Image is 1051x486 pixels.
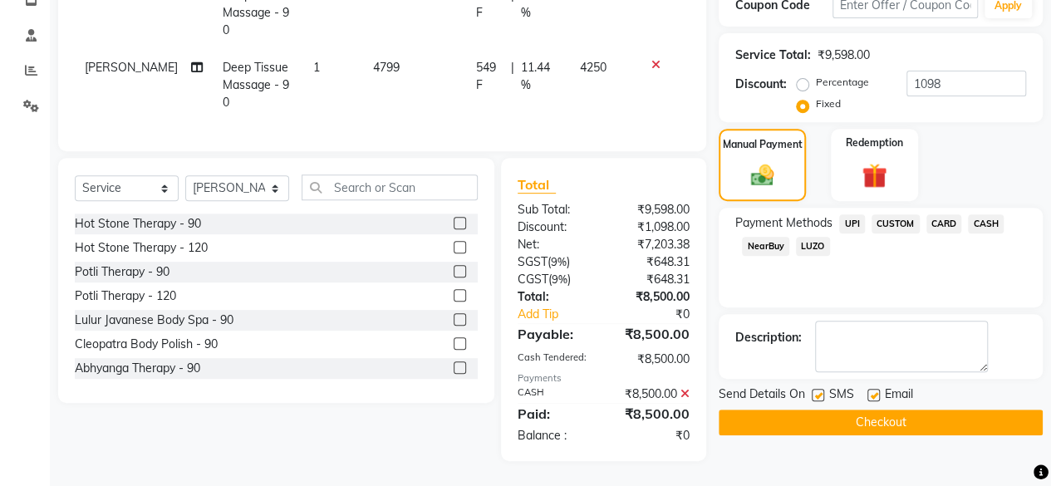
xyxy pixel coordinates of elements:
div: Total: [505,288,604,306]
span: UPI [839,214,865,233]
div: CASH [505,385,604,403]
a: Add Tip [505,306,620,323]
div: Discount: [505,218,604,236]
div: ₹0 [620,306,702,323]
span: Email [885,385,913,406]
div: ₹9,598.00 [818,47,870,64]
span: Deep Tissue Massage - 90 [223,60,289,110]
img: _cash.svg [744,162,782,189]
div: Cleopatra Body Polish - 90 [75,336,218,353]
span: 11.44 % [521,59,560,94]
div: ₹8,500.00 [603,351,702,368]
div: Lulur Javanese Body Spa - 90 [75,312,233,329]
div: ₹9,598.00 [603,201,702,218]
div: ₹648.31 [603,253,702,271]
span: CARD [926,214,962,233]
span: 4799 [373,60,400,75]
span: Send Details On [719,385,805,406]
div: Paid: [505,404,604,424]
span: SMS [829,385,854,406]
span: CUSTOM [872,214,920,233]
div: ₹648.31 [603,271,702,288]
span: LUZO [796,237,830,256]
div: ₹8,500.00 [603,288,702,306]
span: 9% [552,272,567,286]
img: _gift.svg [854,160,895,191]
div: Abhyanga Therapy - 90 [75,360,200,377]
button: Checkout [719,410,1043,435]
div: ( ) [505,253,604,271]
span: Total [518,176,556,194]
span: CASH [968,214,1004,233]
span: SGST [518,254,548,269]
span: 9% [551,255,567,268]
div: Description: [735,329,802,346]
span: [PERSON_NAME] [85,60,178,75]
div: Sub Total: [505,201,604,218]
span: 549 F [476,59,504,94]
span: | [511,59,514,94]
div: Potli Therapy - 90 [75,263,169,281]
div: Net: [505,236,604,253]
span: Payment Methods [735,214,832,232]
div: ₹0 [603,427,702,444]
div: ₹8,500.00 [603,404,702,424]
div: ( ) [505,271,604,288]
label: Fixed [816,96,841,111]
span: 4250 [580,60,607,75]
span: NearBuy [742,237,789,256]
div: Service Total: [735,47,811,64]
div: ₹7,203.38 [603,236,702,253]
label: Percentage [816,75,869,90]
div: Cash Tendered: [505,351,604,368]
span: 1 [313,60,320,75]
div: Hot Stone Therapy - 120 [75,239,208,257]
div: Payable: [505,324,604,344]
input: Search or Scan [302,174,478,200]
label: Manual Payment [723,137,803,152]
div: ₹8,500.00 [603,324,702,344]
div: Hot Stone Therapy - 90 [75,215,201,233]
div: Potli Therapy - 120 [75,287,176,305]
div: Balance : [505,427,604,444]
label: Redemption [846,135,903,150]
div: Payments [518,371,690,385]
div: ₹1,098.00 [603,218,702,236]
div: ₹8,500.00 [603,385,702,403]
span: CGST [518,272,548,287]
div: Discount: [735,76,787,93]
